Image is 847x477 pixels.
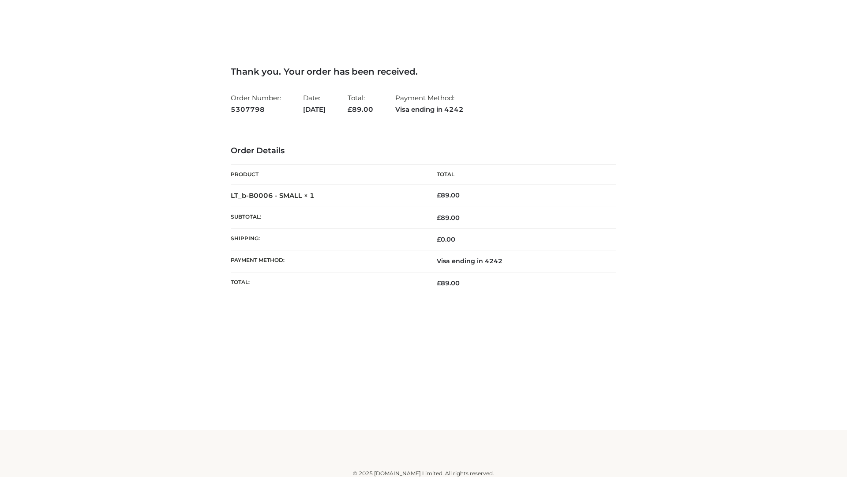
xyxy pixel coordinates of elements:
th: Total: [231,272,423,294]
th: Subtotal: [231,207,423,228]
span: 89.00 [437,279,460,287]
span: 89.00 [437,214,460,222]
bdi: 89.00 [437,191,460,199]
bdi: 0.00 [437,235,455,243]
th: Payment method: [231,250,423,272]
li: Total: [348,90,373,117]
th: Total [423,165,616,185]
span: 89.00 [348,105,373,114]
li: Order Number: [231,90,281,117]
span: £ [437,191,441,199]
span: £ [437,235,441,243]
strong: 5307798 [231,104,281,115]
li: Payment Method: [395,90,464,117]
strong: Visa ending in 4242 [395,104,464,115]
li: Date: [303,90,326,117]
strong: [DATE] [303,104,326,115]
h3: Order Details [231,146,616,156]
span: £ [437,214,441,222]
a: LT_b-B0006 - SMALL [231,191,302,200]
th: Product [231,165,423,185]
strong: × 1 [304,191,315,200]
span: £ [437,279,441,287]
th: Shipping: [231,229,423,250]
span: £ [348,105,352,114]
td: Visa ending in 4242 [423,250,616,272]
h3: Thank you. Your order has been received. [231,66,616,77]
